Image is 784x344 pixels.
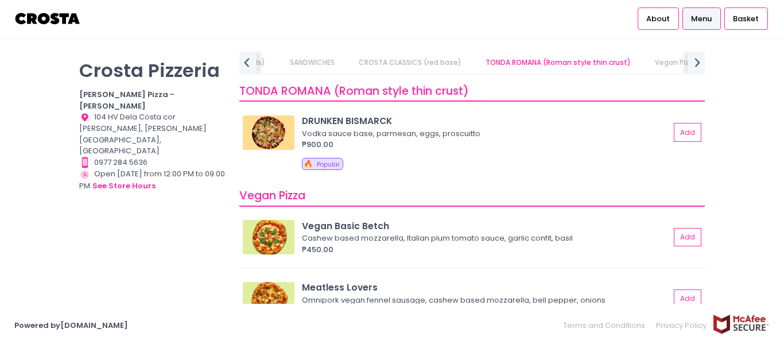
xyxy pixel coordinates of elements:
[14,320,128,331] a: Powered by[DOMAIN_NAME]
[712,314,770,334] img: mcafee-secure
[239,83,469,99] span: TONDA ROMANA (Roman style thin crust)
[243,282,294,316] img: Meatless Lovers
[302,295,666,306] div: Omnipork vegan fennel sausage, cashew based mozzarella, bell pepper, onions
[302,233,666,244] div: Cashew based mozzarella, Italian plum tomato sauce, garlic confit, basil
[475,52,642,74] a: TONDA ROMANA (Roman style thin crust)
[243,220,294,254] img: Vegan Basic Betch
[302,139,670,150] div: ₱900.00
[302,128,666,140] div: Vodka sauce base, parmesan, eggs, proscuitto
[302,219,670,233] div: Vegan Basic Betch
[79,59,225,82] p: Crosta Pizzeria
[79,168,225,192] div: Open [DATE] from 12:00 PM to 09:00 PM
[682,7,721,29] a: Menu
[79,111,225,157] div: 104 HV Dela Costa cor [PERSON_NAME], [PERSON_NAME][GEOGRAPHIC_DATA], [GEOGRAPHIC_DATA]
[691,13,712,25] span: Menu
[674,228,701,247] button: Add
[651,314,713,337] a: Privacy Policy
[674,289,701,308] button: Add
[92,180,156,192] button: see store hours
[644,52,709,74] a: Vegan Pizza
[317,160,340,169] span: Popular
[239,188,305,203] span: Vegan Pizza
[733,13,759,25] span: Basket
[79,157,225,168] div: 0977 284 5636
[243,115,294,150] img: DRUNKEN BISMARCK
[638,7,679,29] a: About
[302,244,670,256] div: ₱450.00
[674,123,701,142] button: Add
[646,13,670,25] span: About
[14,9,81,29] img: logo
[347,52,472,74] a: CROSTA CLASSICS (red base)
[79,89,174,111] b: [PERSON_NAME] Pizza - [PERSON_NAME]
[304,159,313,169] span: 🔥
[278,52,346,74] a: SANDWICHES
[302,281,670,294] div: Meatless Lovers
[563,314,651,337] a: Terms and Conditions
[302,114,670,127] div: DRUNKEN BISMARCK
